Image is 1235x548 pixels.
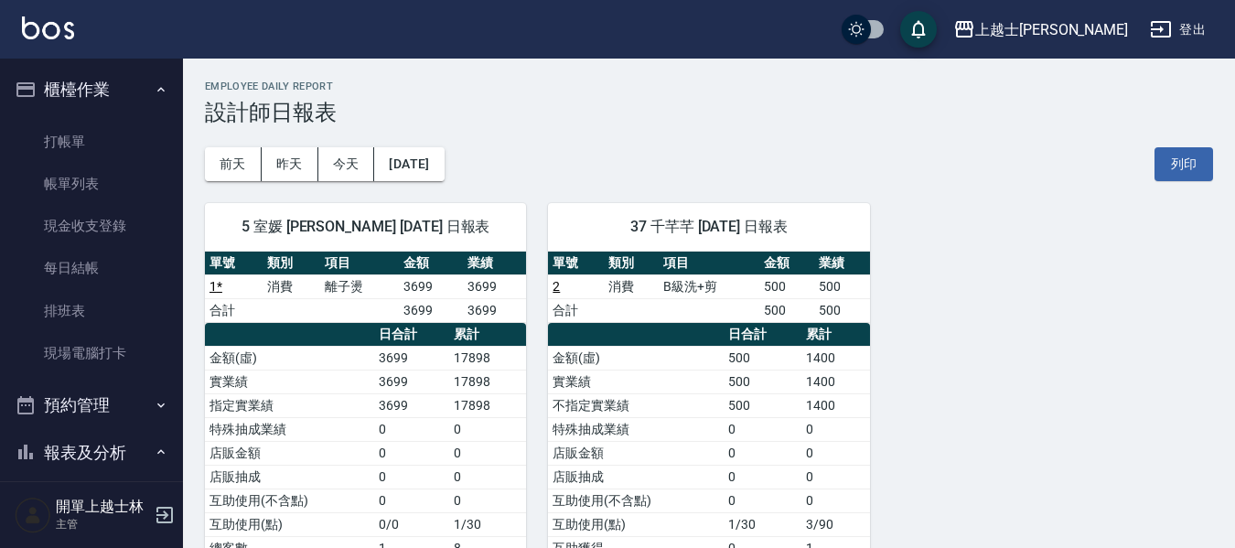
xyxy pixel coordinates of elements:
[463,274,527,298] td: 3699
[320,252,399,275] th: 項目
[604,252,659,275] th: 類別
[205,512,374,536] td: 互助使用(點)
[22,16,74,39] img: Logo
[975,18,1128,41] div: 上越士[PERSON_NAME]
[374,370,449,393] td: 3699
[56,498,149,516] h5: 開單上越士林
[801,417,870,441] td: 0
[205,298,263,322] td: 合計
[548,465,724,489] td: 店販抽成
[318,147,375,181] button: 今天
[449,417,527,441] td: 0
[374,147,444,181] button: [DATE]
[553,279,560,294] a: 2
[205,252,263,275] th: 單號
[374,323,449,347] th: 日合計
[548,252,869,323] table: a dense table
[205,489,374,512] td: 互助使用(不含點)
[801,512,870,536] td: 3/90
[263,252,320,275] th: 類別
[7,429,176,477] button: 報表及分析
[374,393,449,417] td: 3699
[659,274,759,298] td: B級洗+剪
[7,163,176,205] a: 帳單列表
[205,147,262,181] button: 前天
[449,346,527,370] td: 17898
[570,218,847,236] span: 37 千芊芊 [DATE] 日報表
[463,252,527,275] th: 業績
[449,465,527,489] td: 0
[548,252,603,275] th: 單號
[548,346,724,370] td: 金額(虛)
[604,274,659,298] td: 消費
[724,393,801,417] td: 500
[449,393,527,417] td: 17898
[900,11,937,48] button: save
[946,11,1135,48] button: 上越士[PERSON_NAME]
[7,121,176,163] a: 打帳單
[374,417,449,441] td: 0
[449,489,527,512] td: 0
[7,290,176,332] a: 排班表
[205,370,374,393] td: 實業績
[374,465,449,489] td: 0
[463,298,527,322] td: 3699
[814,274,869,298] td: 500
[548,489,724,512] td: 互助使用(不含點)
[7,66,176,113] button: 櫃檯作業
[814,252,869,275] th: 業績
[399,252,463,275] th: 金額
[205,441,374,465] td: 店販金額
[262,147,318,181] button: 昨天
[7,332,176,374] a: 現場電腦打卡
[374,346,449,370] td: 3699
[801,393,870,417] td: 1400
[548,441,724,465] td: 店販金額
[1143,13,1213,47] button: 登出
[801,441,870,465] td: 0
[548,393,724,417] td: 不指定實業績
[205,393,374,417] td: 指定實業績
[759,252,814,275] th: 金額
[801,370,870,393] td: 1400
[724,441,801,465] td: 0
[7,205,176,247] a: 現金收支登錄
[205,465,374,489] td: 店販抽成
[320,274,399,298] td: 離子燙
[548,417,724,441] td: 特殊抽成業績
[548,370,724,393] td: 實業績
[449,370,527,393] td: 17898
[374,489,449,512] td: 0
[724,370,801,393] td: 500
[15,497,51,533] img: Person
[759,274,814,298] td: 500
[1154,147,1213,181] button: 列印
[205,417,374,441] td: 特殊抽成業績
[56,516,149,532] p: 主管
[724,346,801,370] td: 500
[7,381,176,429] button: 預約管理
[7,247,176,289] a: 每日結帳
[801,346,870,370] td: 1400
[724,465,801,489] td: 0
[263,274,320,298] td: 消費
[449,512,527,536] td: 1/30
[659,252,759,275] th: 項目
[374,441,449,465] td: 0
[449,323,527,347] th: 累計
[399,274,463,298] td: 3699
[449,441,527,465] td: 0
[548,298,603,322] td: 合計
[548,512,724,536] td: 互助使用(點)
[724,417,801,441] td: 0
[801,465,870,489] td: 0
[227,218,504,236] span: 5 室媛 [PERSON_NAME] [DATE] 日報表
[205,100,1213,125] h3: 設計師日報表
[801,323,870,347] th: 累計
[759,298,814,322] td: 500
[205,252,526,323] table: a dense table
[205,346,374,370] td: 金額(虛)
[724,489,801,512] td: 0
[801,489,870,512] td: 0
[724,323,801,347] th: 日合計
